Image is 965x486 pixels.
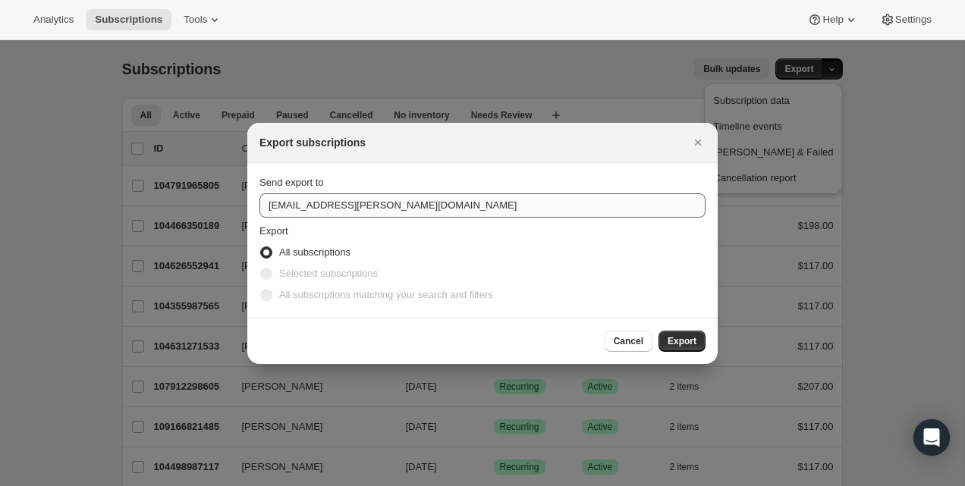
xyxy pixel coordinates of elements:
[798,9,867,30] button: Help
[279,268,378,279] span: Selected subscriptions
[913,419,950,456] div: Open Intercom Messenger
[174,9,231,30] button: Tools
[184,14,207,26] span: Tools
[86,9,171,30] button: Subscriptions
[279,289,493,300] span: All subscriptions matching your search and filters
[259,135,366,150] h2: Export subscriptions
[95,14,162,26] span: Subscriptions
[33,14,74,26] span: Analytics
[259,177,324,188] span: Send export to
[687,132,709,153] button: Close
[24,9,83,30] button: Analytics
[871,9,941,30] button: Settings
[668,335,696,347] span: Export
[895,14,932,26] span: Settings
[614,335,643,347] span: Cancel
[279,246,350,258] span: All subscriptions
[259,225,288,237] span: Export
[822,14,843,26] span: Help
[605,331,652,352] button: Cancel
[659,331,706,352] button: Export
